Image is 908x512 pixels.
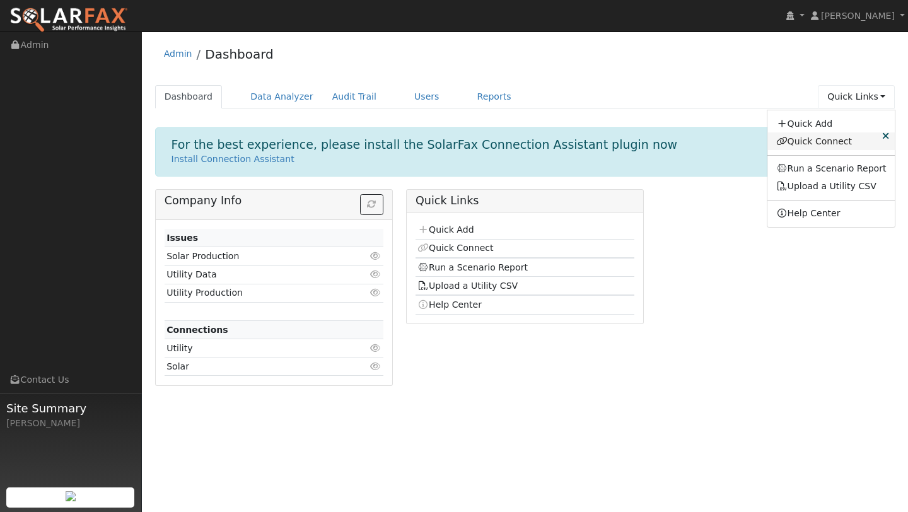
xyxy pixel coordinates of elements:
a: Run a Scenario Report [417,262,528,272]
a: Help Center [417,300,482,310]
a: Users [405,85,449,108]
img: retrieve [66,491,76,501]
a: Help Center [767,205,895,223]
strong: Connections [166,325,228,335]
h1: For the best experience, please install the SolarFax Connection Assistant plugin now [172,137,678,152]
a: Install Connection Assistant [172,154,294,164]
a: Upload a Utility CSV [417,281,518,291]
i: Click to view [370,288,381,297]
h5: Quick Links [416,194,634,207]
i: Click to view [370,344,381,352]
a: Admin [164,49,192,59]
td: Utility [165,339,348,358]
a: Quick Add [767,115,895,132]
td: Utility Production [165,284,348,302]
a: Reports [468,85,521,108]
a: Quick Connect [417,243,493,253]
div: [PERSON_NAME] [6,417,135,430]
a: Dashboard [155,85,223,108]
a: Upload a Utility CSV [776,181,876,191]
td: Utility Data [165,265,348,284]
td: Solar Production [165,247,348,265]
span: [PERSON_NAME] [821,11,895,21]
a: Quick Links [818,85,895,108]
a: Run a Scenario Report [767,160,895,178]
a: Audit Trail [323,85,386,108]
img: SolarFax [9,7,128,33]
h5: Company Info [165,194,383,207]
td: Solar [165,358,348,376]
a: Quick Connect [767,132,895,150]
a: Quick Add [417,224,474,235]
i: Click to view [370,252,381,260]
span: Site Summary [6,400,135,417]
i: Click to view [370,270,381,279]
a: Dashboard [205,47,274,62]
a: Data Analyzer [241,85,323,108]
strong: Issues [166,233,198,243]
i: Click to view [370,362,381,371]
